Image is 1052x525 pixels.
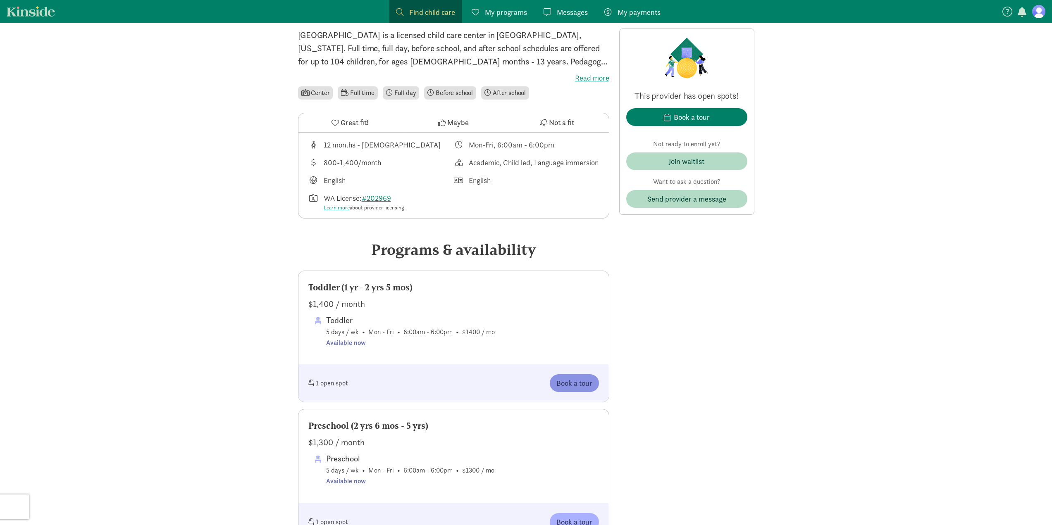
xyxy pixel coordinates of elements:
span: Not a fit [549,117,574,128]
p: Not ready to enroll yet? [626,139,747,149]
a: Learn more [324,204,350,211]
div: Preschool (2 yrs 6 mos - 5 yrs) [308,419,599,432]
a: Kinside [7,6,55,17]
div: License number [308,192,454,212]
div: 12 months - [DEMOGRAPHIC_DATA] [324,139,441,150]
div: Toddler [326,314,495,327]
div: English [324,175,346,186]
span: My payments [618,7,661,18]
button: Not a fit [505,113,608,132]
span: 5 days / wk • Mon - Fri • 6:00am - 6:00pm • $1300 / mo [326,452,494,486]
button: Maybe [402,113,505,132]
div: $1,400 / month [308,297,599,311]
p: This provider has open spots! [626,90,747,102]
button: Book a tour [626,108,747,126]
li: Before school [424,86,476,100]
div: Average tuition for this program [308,157,454,168]
div: $1,300 / month [308,436,599,449]
span: Send provider a message [647,193,726,204]
p: [GEOGRAPHIC_DATA] is a licensed child care center in [GEOGRAPHIC_DATA], [US_STATE]. Full time, fu... [298,29,609,68]
button: Great fit! [298,113,402,132]
div: Join waitlist [669,156,704,167]
div: Languages taught [308,175,454,186]
li: Center [298,86,333,100]
span: My programs [485,7,527,18]
button: Book a tour [550,374,599,392]
label: Read more [298,73,609,83]
span: Great fit! [341,117,369,128]
li: Full time [338,86,377,100]
div: Class schedule [453,139,599,150]
span: Find child care [409,7,455,18]
span: Maybe [447,117,469,128]
div: Age range for children that this provider cares for [308,139,454,150]
span: 5 days / wk • Mon - Fri • 6:00am - 6:00pm • $1400 / mo [326,314,495,348]
li: Full day [383,86,420,100]
div: 800-1,400/month [324,157,381,168]
div: English [469,175,491,186]
div: Languages spoken [453,175,599,186]
p: Want to ask a question? [626,177,747,187]
div: This provider's education philosophy [453,157,599,168]
div: 1 open spot [308,374,454,392]
div: about provider licensing. [324,204,406,212]
span: Book a tour [556,378,592,389]
div: Preschool [326,452,494,465]
li: After school [481,86,529,100]
div: Mon-Fri, 6:00am - 6:00pm [469,139,554,150]
div: Academic, Child led, Language immersion [469,157,599,168]
button: Send provider a message [626,190,747,208]
button: Join waitlist [626,152,747,170]
img: Provider logo [663,36,711,80]
div: Available now [326,476,494,487]
a: #202969 [362,193,391,203]
span: Messages [557,7,588,18]
div: Toddler (1 yr - 2 yrs 5 mos) [308,281,599,294]
div: Available now [326,337,495,348]
div: WA License: [324,192,406,212]
div: Book a tour [674,112,710,123]
div: Programs & availability [298,238,609,261]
